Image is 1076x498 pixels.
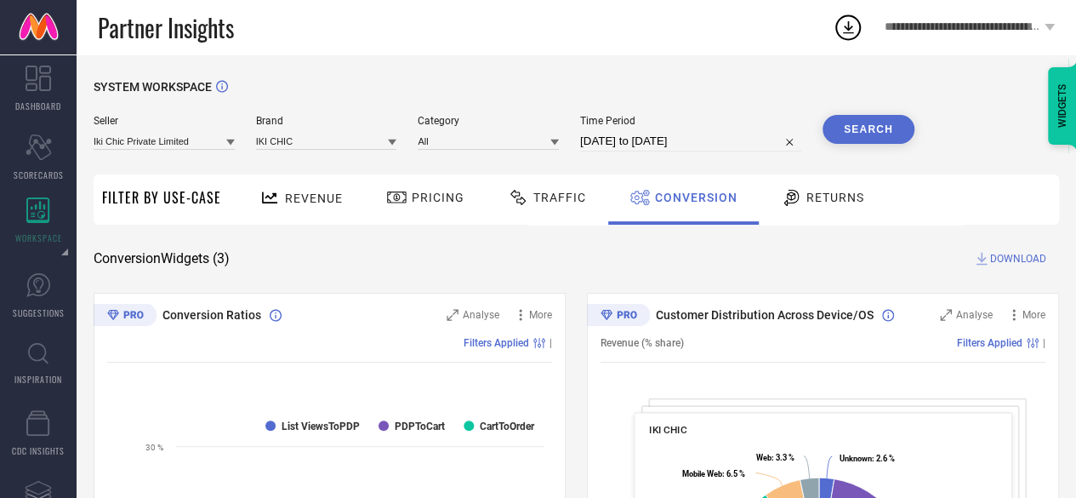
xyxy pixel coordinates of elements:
[957,337,1022,349] span: Filters Applied
[282,421,360,432] text: List ViewsToPDP
[580,131,801,152] input: Select time period
[15,232,62,244] span: WORKSPACE
[13,306,65,319] span: SUGGESTIONS
[840,454,872,463] tspan: Unknown
[823,115,914,144] button: Search
[940,309,952,321] svg: Zoom
[655,191,737,204] span: Conversion
[956,309,993,321] span: Analyse
[15,100,61,112] span: DASHBOARD
[447,309,458,321] svg: Zoom
[14,373,62,386] span: INSPIRATION
[162,308,261,322] span: Conversion Ratios
[601,337,684,349] span: Revenue (% share)
[756,453,771,462] tspan: Web
[463,309,499,321] span: Analyse
[549,337,552,349] span: |
[806,191,864,204] span: Returns
[395,421,445,432] text: PDPToCart
[94,304,157,329] div: Premium
[12,444,65,457] span: CDC INSIGHTS
[94,80,212,94] span: SYSTEM WORKSPACE
[98,10,234,45] span: Partner Insights
[990,250,1046,267] span: DOWNLOAD
[756,453,794,462] text: : 3.3 %
[145,443,163,452] text: 30 %
[587,304,650,329] div: Premium
[94,250,230,267] span: Conversion Widgets ( 3 )
[529,309,552,321] span: More
[682,469,745,478] text: : 6.5 %
[656,308,874,322] span: Customer Distribution Across Device/OS
[412,191,464,204] span: Pricing
[464,337,529,349] span: Filters Applied
[1043,337,1045,349] span: |
[840,454,895,463] text: : 2.6 %
[94,115,235,127] span: Seller
[580,115,801,127] span: Time Period
[14,169,64,181] span: SCORECARDS
[285,192,343,205] span: Revenue
[533,191,586,204] span: Traffic
[833,12,863,43] div: Open download list
[682,469,722,478] tspan: Mobile Web
[649,424,686,436] span: IKI CHIC
[102,187,221,208] span: Filter By Use-Case
[1022,309,1045,321] span: More
[418,115,559,127] span: Category
[480,421,535,432] text: CartToOrder
[256,115,397,127] span: Brand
